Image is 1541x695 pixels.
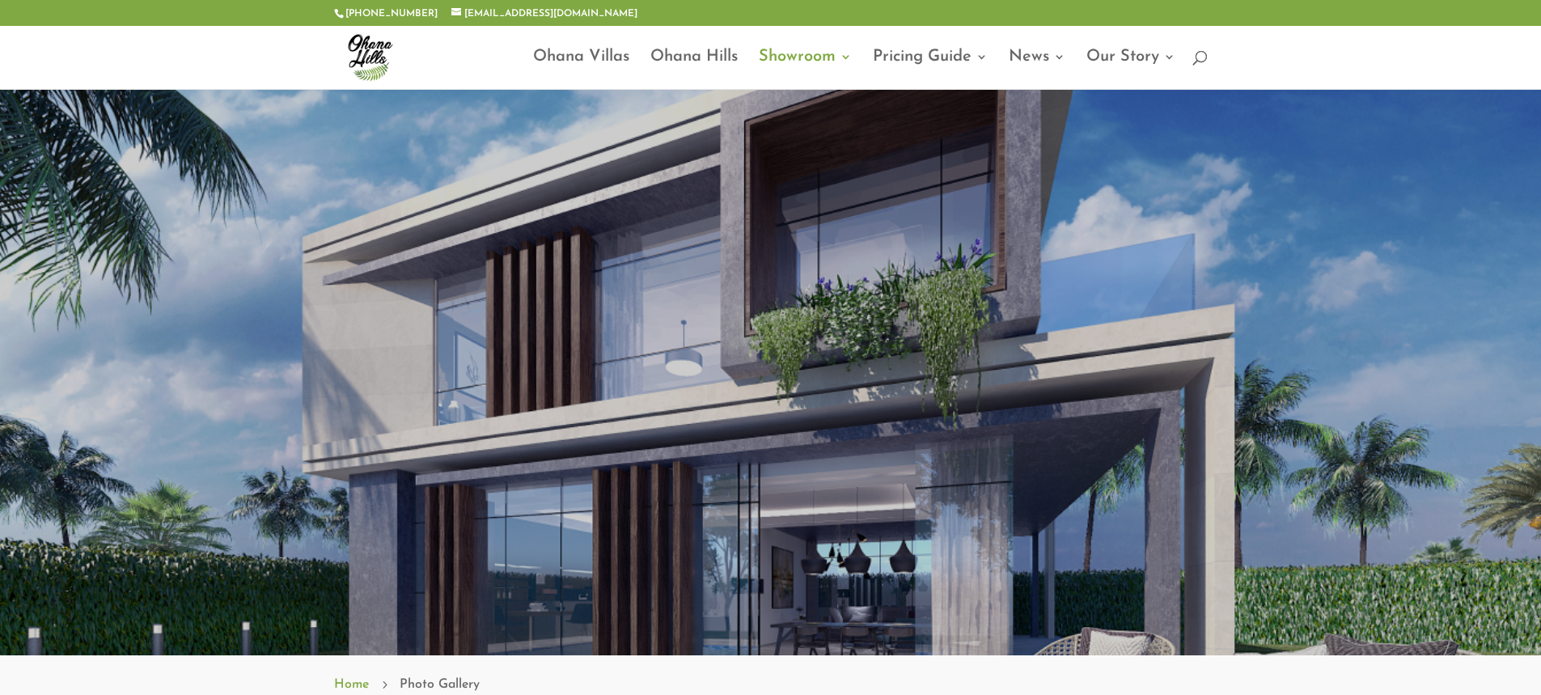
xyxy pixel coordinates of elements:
a: Our Story [1086,51,1175,89]
a: Ohana Hills [650,51,738,89]
img: ohana-hills [337,24,402,89]
a: [EMAIL_ADDRESS][DOMAIN_NAME] [451,9,637,19]
a: Ohana Villas [533,51,629,89]
a: Showroom [759,51,852,89]
a: Home [334,674,369,695]
a: [PHONE_NUMBER] [345,9,438,19]
a: Pricing Guide [873,51,988,89]
span: 5 [377,677,392,692]
span: Photo Gallery [400,674,480,695]
a: News [1009,51,1065,89]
